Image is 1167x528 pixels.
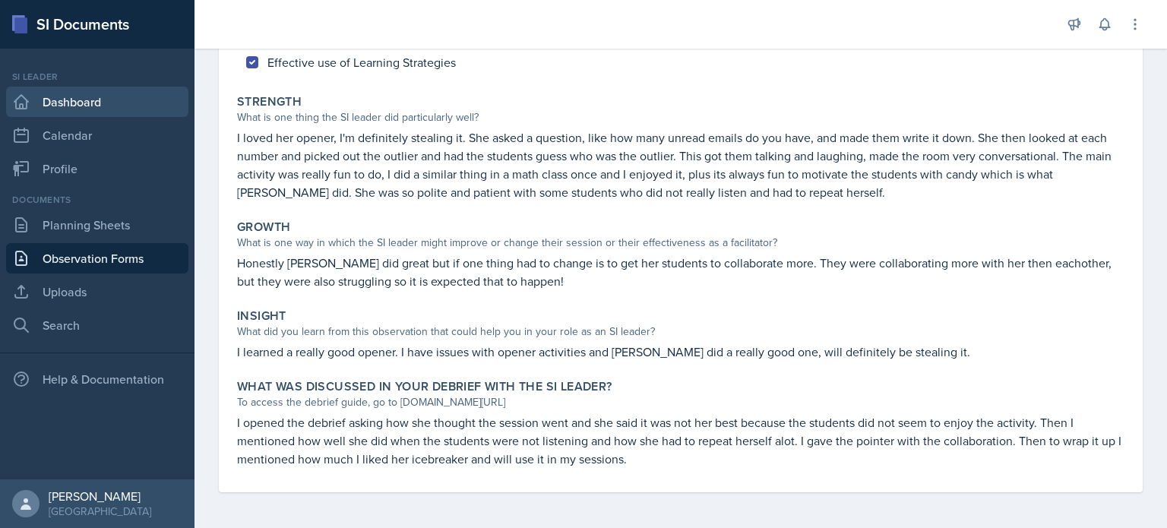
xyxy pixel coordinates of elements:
p: Honestly [PERSON_NAME] did great but if one thing had to change is to get her students to collabo... [237,254,1124,290]
a: Search [6,310,188,340]
div: What is one thing the SI leader did particularly well? [237,109,1124,125]
a: Observation Forms [6,243,188,273]
p: I opened the debrief asking how she thought the session went and she said it was not her best bec... [237,413,1124,468]
label: Insight [237,308,286,324]
div: Documents [6,193,188,207]
a: Uploads [6,277,188,307]
label: Growth [237,220,290,235]
div: [PERSON_NAME] [49,488,151,504]
label: Strength [237,94,302,109]
div: What is one way in which the SI leader might improve or change their session or their effectivene... [237,235,1124,251]
label: What was discussed in your debrief with the SI Leader? [237,379,612,394]
a: Dashboard [6,87,188,117]
p: I loved her opener, I'm definitely stealing it. She asked a question, like how many unread emails... [237,128,1124,201]
div: [GEOGRAPHIC_DATA] [49,504,151,519]
div: To access the debrief guide, go to [DOMAIN_NAME][URL] [237,394,1124,410]
a: Planning Sheets [6,210,188,240]
a: Calendar [6,120,188,150]
a: Profile [6,153,188,184]
div: What did you learn from this observation that could help you in your role as an SI leader? [237,324,1124,340]
div: Si leader [6,70,188,84]
p: I learned a really good opener. I have issues with opener activities and [PERSON_NAME] did a real... [237,343,1124,361]
div: Help & Documentation [6,364,188,394]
